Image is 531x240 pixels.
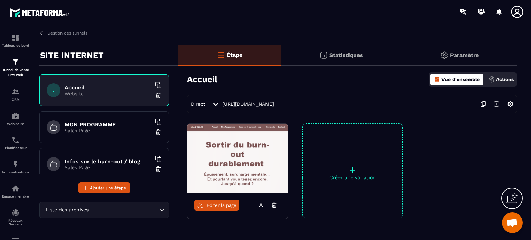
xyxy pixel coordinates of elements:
p: Statistiques [329,52,363,58]
span: Éditer la page [207,203,236,208]
img: arrow [39,30,46,36]
p: SITE INTERNET [40,48,104,62]
img: trash [155,166,162,173]
h3: Accueil [187,75,217,84]
img: formation [11,33,20,42]
button: Ajouter une étape [78,182,130,193]
p: Website [65,91,151,96]
a: Éditer la page [194,200,239,211]
img: logo [10,6,72,19]
a: formationformationCRM [2,83,29,107]
a: formationformationTunnel de vente Site web [2,52,29,83]
a: Gestion des tunnels [39,30,87,36]
img: image [187,124,288,193]
p: Réseaux Sociaux [2,219,29,226]
span: Ajouter une étape [90,184,126,191]
div: Ouvrir le chat [502,212,523,233]
p: Sales Page [65,165,151,170]
p: Automatisations [2,170,29,174]
p: CRM [2,98,29,102]
p: Espace membre [2,194,29,198]
img: dashboard-orange.40269519.svg [434,76,440,83]
p: Sales Page [65,128,151,133]
img: formation [11,88,20,96]
img: automations [11,112,20,120]
img: formation [11,58,20,66]
p: Créer une variation [303,175,402,180]
p: Tunnel de vente Site web [2,68,29,77]
p: + [303,165,402,175]
img: setting-gr.5f69749f.svg [440,51,448,59]
img: automations [11,184,20,193]
a: social-networksocial-networkRéseaux Sociaux [2,203,29,231]
img: bars-o.4a397970.svg [217,51,225,59]
p: Étape [227,51,242,58]
img: automations [11,160,20,169]
a: automationsautomationsAutomatisations [2,155,29,179]
p: Actions [496,77,514,82]
img: actions.d6e523a2.png [488,76,495,83]
a: automationsautomationsWebinaire [2,107,29,131]
div: Search for option [39,202,169,218]
span: Direct [191,101,205,107]
a: automationsautomationsEspace membre [2,179,29,203]
p: Paramètre [450,52,479,58]
h6: Accueil [65,84,151,91]
p: Tableau de bord [2,44,29,47]
h6: Infos sur le burn-out / blog [65,158,151,165]
img: setting-w.858f3a88.svg [504,97,517,111]
p: Vue d'ensemble [441,77,480,82]
img: social-network [11,209,20,217]
a: [URL][DOMAIN_NAME] [222,101,274,107]
h6: MON PROGRAMME [65,121,151,128]
span: Liste des archives [44,206,90,214]
img: trash [155,92,162,99]
input: Search for option [90,206,158,214]
p: Planificateur [2,146,29,150]
p: Webinaire [2,122,29,126]
a: schedulerschedulerPlanificateur [2,131,29,155]
a: formationformationTableau de bord [2,28,29,52]
img: trash [155,129,162,136]
img: scheduler [11,136,20,144]
img: arrow-next.bcc2205e.svg [490,97,503,111]
img: stats.20deebd0.svg [319,51,328,59]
